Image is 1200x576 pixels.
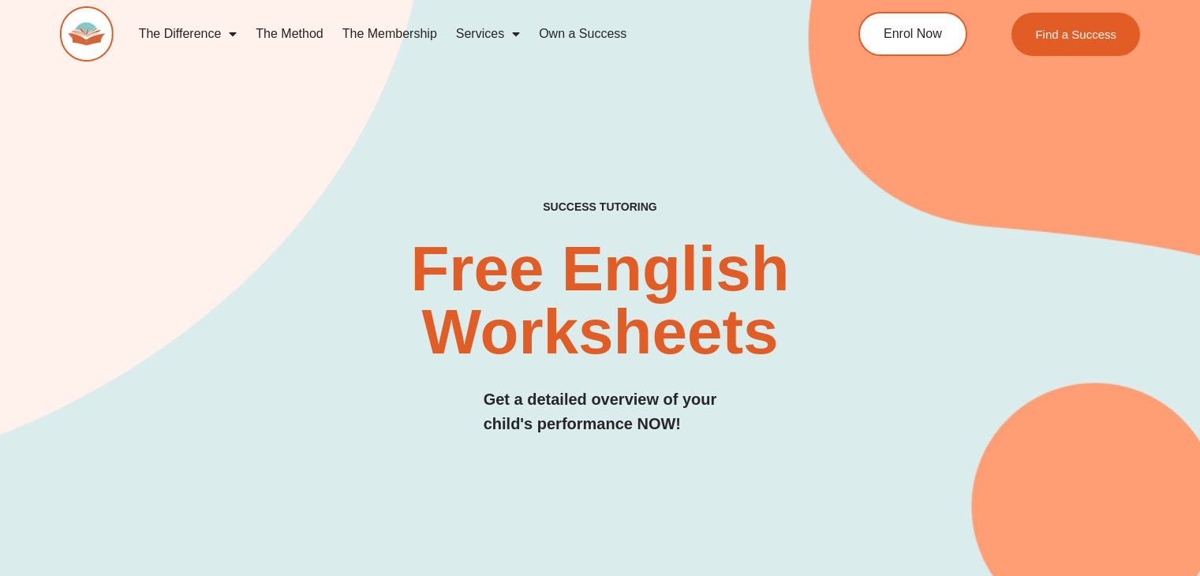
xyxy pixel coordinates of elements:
[529,16,636,52] a: Own a Success
[246,16,332,52] a: The Method
[884,28,942,40] span: Enrol Now
[129,16,797,52] nav: Menu
[1035,28,1116,40] span: Find a Success
[447,16,529,52] a: Services
[333,16,447,52] a: The Membership
[244,238,956,364] h2: Free English Worksheets​
[440,200,760,214] h4: SUCCESS TUTORING​
[129,16,247,52] a: The Difference
[858,12,967,56] a: Enrol Now
[484,387,717,436] h3: Get a detailed overview of your child's performance NOW!
[1011,13,1140,56] a: Find a Success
